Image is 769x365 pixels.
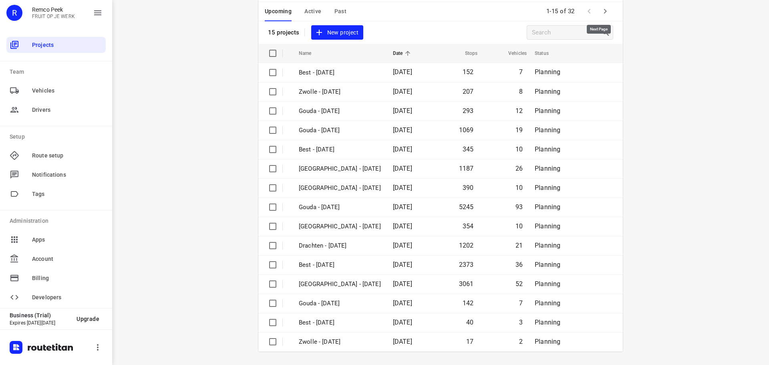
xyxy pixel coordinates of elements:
[535,107,560,115] span: Planning
[535,222,560,230] span: Planning
[10,217,106,225] p: Administration
[299,203,381,212] p: Gouda - [DATE]
[334,6,347,16] span: Past
[515,280,523,288] span: 52
[6,251,106,267] div: Account
[463,222,474,230] span: 354
[299,68,381,77] p: Best - Friday
[532,26,601,39] input: Search projects
[6,102,106,118] div: Drivers
[515,165,523,172] span: 26
[535,242,560,249] span: Planning
[316,28,358,38] span: New project
[459,165,474,172] span: 1187
[459,126,474,134] span: 1069
[70,312,106,326] button: Upgrade
[515,126,523,134] span: 19
[32,255,103,263] span: Account
[463,184,474,192] span: 390
[535,88,560,95] span: Planning
[515,203,523,211] span: 93
[6,232,106,248] div: Apps
[393,165,412,172] span: [DATE]
[299,107,381,116] p: Gouda - [DATE]
[463,299,474,307] span: 142
[519,88,523,95] span: 8
[581,3,597,19] span: Previous Page
[463,145,474,153] span: 345
[535,280,560,288] span: Planning
[6,167,106,183] div: Notifications
[299,145,381,154] p: Best - [DATE]
[535,165,560,172] span: Planning
[299,164,381,173] p: [GEOGRAPHIC_DATA] - [DATE]
[393,184,412,192] span: [DATE]
[32,151,103,160] span: Route setup
[299,222,381,231] p: [GEOGRAPHIC_DATA] - [DATE]
[6,270,106,286] div: Billing
[535,184,560,192] span: Planning
[6,289,106,305] div: Developers
[519,319,523,326] span: 3
[10,68,106,76] p: Team
[32,171,103,179] span: Notifications
[6,5,22,21] div: R
[459,280,474,288] span: 3061
[6,37,106,53] div: Projects
[393,338,412,345] span: [DATE]
[515,222,523,230] span: 10
[32,106,103,114] span: Drivers
[463,107,474,115] span: 293
[515,261,523,268] span: 36
[601,28,613,37] div: Search
[515,184,523,192] span: 10
[299,241,381,250] p: Drachten - [DATE]
[393,107,412,115] span: [DATE]
[299,184,381,193] p: [GEOGRAPHIC_DATA] - [DATE]
[515,242,523,249] span: 21
[393,242,412,249] span: [DATE]
[6,147,106,163] div: Route setup
[32,293,103,302] span: Developers
[268,29,300,36] p: 15 projects
[32,14,75,19] p: FRUIT OP JE WERK
[535,68,560,76] span: Planning
[515,107,523,115] span: 12
[299,260,381,270] p: Best - [DATE]
[466,319,473,326] span: 40
[535,48,559,58] span: Status
[519,299,523,307] span: 7
[304,6,321,16] span: Active
[393,222,412,230] span: [DATE]
[393,280,412,288] span: [DATE]
[393,126,412,134] span: [DATE]
[32,87,103,95] span: Vehicles
[32,190,103,198] span: Tags
[459,261,474,268] span: 2373
[10,320,70,326] p: Expires [DATE][DATE]
[535,319,560,326] span: Planning
[535,261,560,268] span: Planning
[459,242,474,249] span: 1202
[265,6,292,16] span: Upcoming
[515,145,523,153] span: 10
[463,88,474,95] span: 207
[299,318,381,327] p: Best - [DATE]
[535,203,560,211] span: Planning
[32,274,103,282] span: Billing
[393,68,412,76] span: [DATE]
[535,299,560,307] span: Planning
[299,48,322,58] span: Name
[459,203,474,211] span: 5245
[32,236,103,244] span: Apps
[519,338,523,345] span: 2
[76,316,99,322] span: Upgrade
[535,145,560,153] span: Planning
[299,337,381,347] p: Zwolle - [DATE]
[393,88,412,95] span: [DATE]
[299,280,381,289] p: [GEOGRAPHIC_DATA] - [DATE]
[498,48,527,58] span: Vehicles
[393,299,412,307] span: [DATE]
[455,48,478,58] span: Stops
[535,126,560,134] span: Planning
